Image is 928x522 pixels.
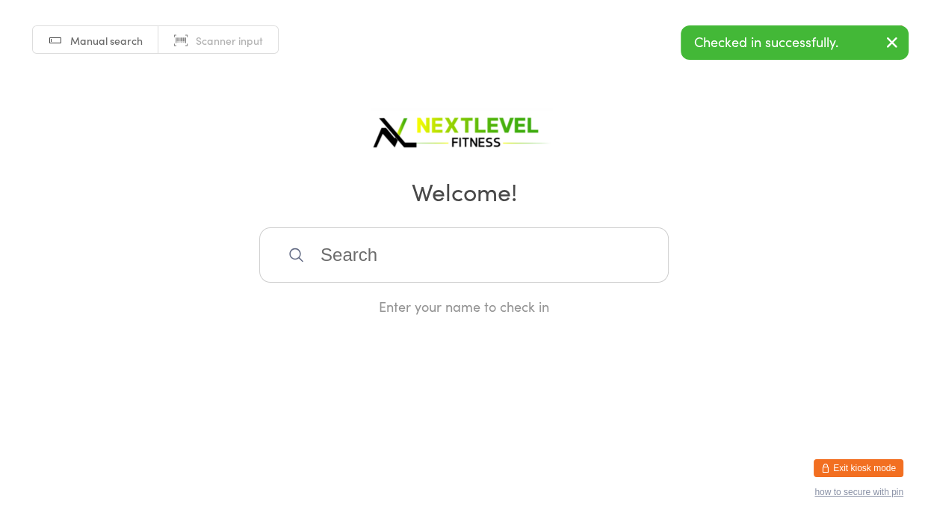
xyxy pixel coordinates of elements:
div: Checked in successfully. [681,25,909,60]
span: Scanner input [196,33,263,48]
span: Manual search [70,33,143,48]
h2: Welcome! [15,174,913,208]
input: Search [259,227,669,283]
button: how to secure with pin [814,487,903,497]
img: Next Level Fitness [371,105,557,153]
button: Exit kiosk mode [814,459,903,477]
div: Enter your name to check in [259,297,669,316]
